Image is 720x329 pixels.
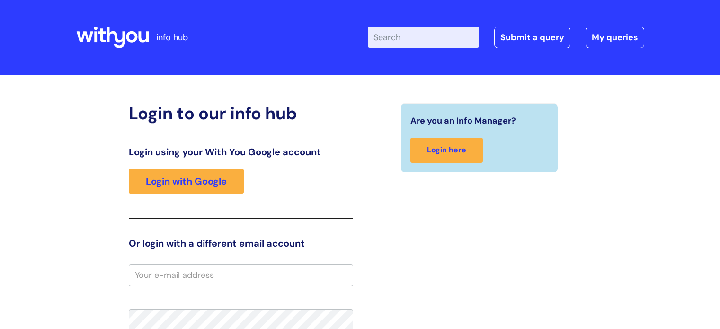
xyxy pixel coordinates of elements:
[129,146,353,158] h3: Login using your With You Google account
[410,113,516,128] span: Are you an Info Manager?
[410,138,483,163] a: Login here
[129,169,244,194] a: Login with Google
[129,264,353,286] input: Your e-mail address
[368,27,479,48] input: Search
[586,27,644,48] a: My queries
[494,27,570,48] a: Submit a query
[129,238,353,249] h3: Or login with a different email account
[129,103,353,124] h2: Login to our info hub
[156,30,188,45] p: info hub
